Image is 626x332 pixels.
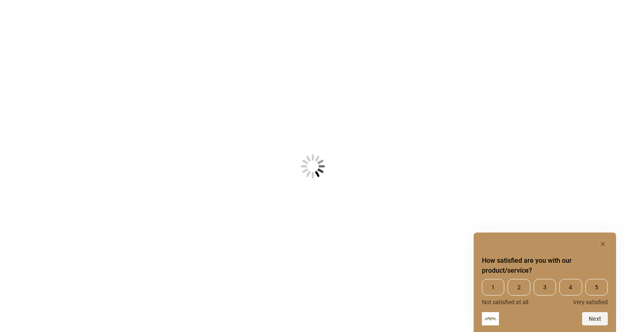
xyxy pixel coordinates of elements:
[573,299,608,305] span: Very satisfied
[482,279,504,296] span: 1
[260,113,366,219] img: Loading
[482,279,608,305] div: How satisfied are you with our product/service? Select an option from 1 to 5, with 1 being Not sa...
[482,239,608,325] div: How satisfied are you with our product/service? Select an option from 1 to 5, with 1 being Not sa...
[482,256,608,276] h2: How satisfied are you with our product/service? Select an option from 1 to 5, with 1 being Not sa...
[559,279,582,296] span: 4
[534,279,556,296] span: 3
[598,239,608,249] button: Hide survey
[508,279,530,296] span: 2
[585,279,608,296] span: 5
[482,299,528,305] span: Not satisfied at all
[582,312,608,325] button: Next question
